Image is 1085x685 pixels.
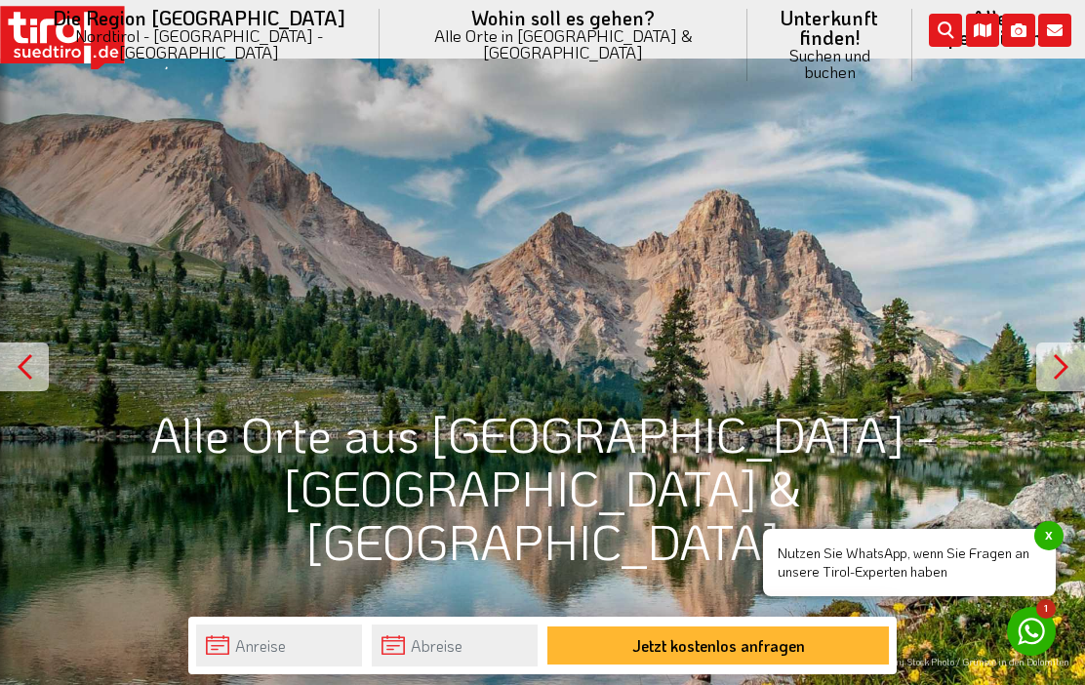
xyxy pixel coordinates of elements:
[1034,521,1064,550] span: x
[1007,607,1056,656] a: 1 Nutzen Sie WhatsApp, wenn Sie Fragen an unsere Tirol-Experten habenx
[1036,599,1056,619] span: 1
[196,625,362,666] input: Anreise
[966,14,999,47] i: Karte öffnen
[43,27,356,60] small: Nordtirol - [GEOGRAPHIC_DATA] - [GEOGRAPHIC_DATA]
[771,47,889,80] small: Suchen und buchen
[89,407,996,568] h1: Alle Orte aus [GEOGRAPHIC_DATA] - [GEOGRAPHIC_DATA] & [GEOGRAPHIC_DATA]
[1002,14,1035,47] i: Fotogalerie
[1038,14,1071,47] i: Kontakt
[403,27,724,60] small: Alle Orte in [GEOGRAPHIC_DATA] & [GEOGRAPHIC_DATA]
[547,626,889,665] button: Jetzt kostenlos anfragen
[763,529,1056,596] span: Nutzen Sie WhatsApp, wenn Sie Fragen an unsere Tirol-Experten haben
[372,625,538,666] input: Abreise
